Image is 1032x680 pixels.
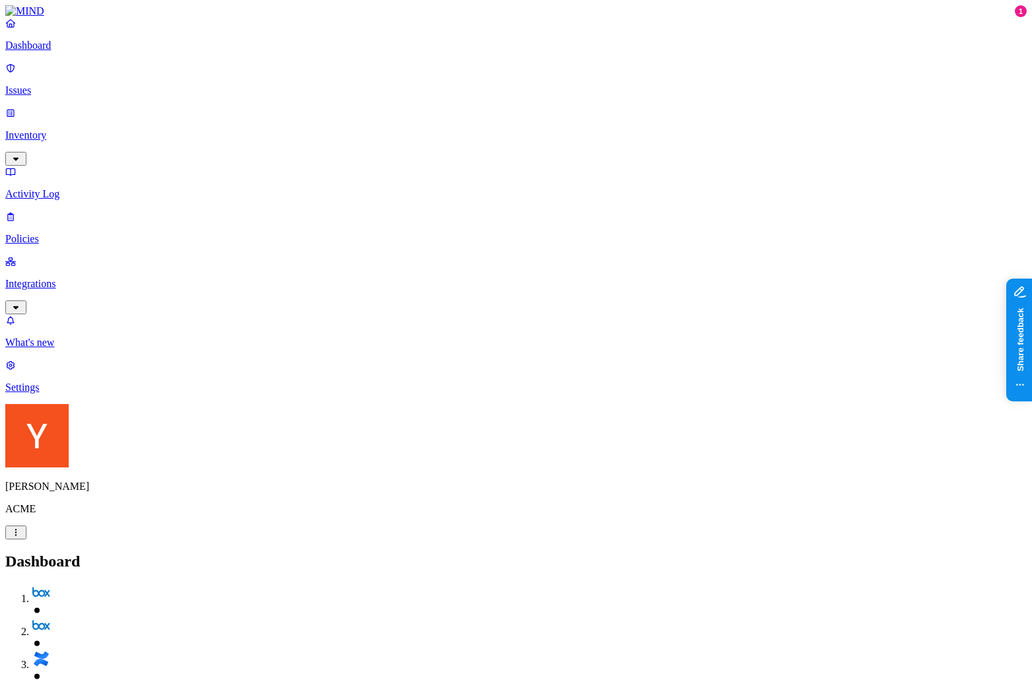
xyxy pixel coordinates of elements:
a: Dashboard [5,17,1027,51]
a: Policies [5,211,1027,245]
p: Activity Log [5,188,1027,200]
p: [PERSON_NAME] [5,481,1027,493]
a: Inventory [5,107,1027,164]
p: Policies [5,233,1027,245]
a: What's new [5,314,1027,349]
p: Inventory [5,129,1027,141]
a: Activity Log [5,166,1027,200]
a: Settings [5,359,1027,393]
p: Issues [5,85,1027,96]
img: svg%3e [32,617,50,635]
p: Integrations [5,278,1027,290]
a: Integrations [5,255,1027,312]
p: ACME [5,503,1027,515]
img: MIND [5,5,44,17]
img: svg%3e [32,650,50,668]
img: svg%3e [32,584,50,602]
img: Yoav Shaked [5,404,69,467]
a: Issues [5,62,1027,96]
h2: Dashboard [5,553,1027,570]
div: 1 [1015,5,1027,17]
p: What's new [5,337,1027,349]
p: Dashboard [5,40,1027,51]
p: Settings [5,382,1027,393]
a: MIND [5,5,1027,17]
